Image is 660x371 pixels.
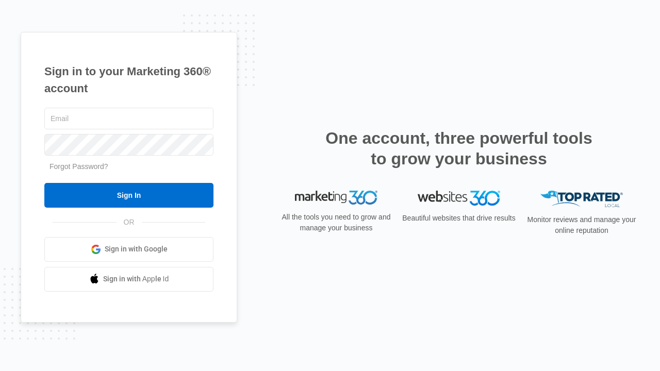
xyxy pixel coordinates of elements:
[418,191,500,206] img: Websites 360
[44,63,213,97] h1: Sign in to your Marketing 360® account
[278,212,394,233] p: All the tools you need to grow and manage your business
[44,267,213,292] a: Sign in with Apple Id
[524,214,639,236] p: Monitor reviews and manage your online reputation
[322,128,596,169] h2: One account, three powerful tools to grow your business
[295,191,377,205] img: Marketing 360
[103,274,169,284] span: Sign in with Apple Id
[44,108,213,129] input: Email
[49,162,108,171] a: Forgot Password?
[117,217,142,228] span: OR
[540,191,623,208] img: Top Rated Local
[44,237,213,262] a: Sign in with Google
[401,213,517,224] p: Beautiful websites that drive results
[105,244,168,255] span: Sign in with Google
[44,183,213,208] input: Sign In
